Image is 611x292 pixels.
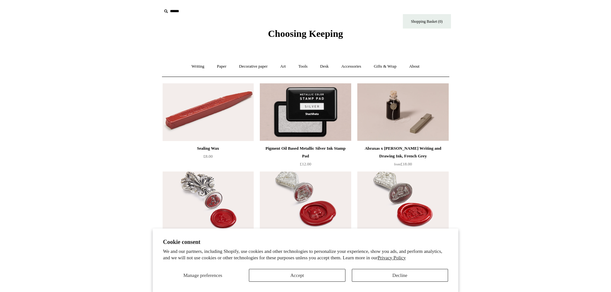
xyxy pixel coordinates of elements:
[249,269,345,282] button: Accept
[357,171,448,229] img: French Wax Seal, Georgian Sedan Chair
[394,162,412,166] span: £18.00
[186,58,210,75] a: Writing
[300,162,311,166] span: £12.00
[359,145,447,160] div: Abraxas x [PERSON_NAME] Writing and Drawing Ink, French Grey
[357,171,448,229] a: French Wax Seal, Georgian Sedan Chair French Wax Seal, Georgian Sedan Chair
[260,171,351,229] img: French Wax Seal, Cheshire Cat
[368,58,402,75] a: Gifts & Wrap
[268,28,343,39] span: Choosing Keeping
[314,58,335,75] a: Desk
[163,83,254,141] a: Sealing Wax Sealing Wax
[403,14,451,29] a: Shopping Basket (0)
[233,58,273,75] a: Decorative paper
[163,171,254,229] a: Wax Seal, Alphabet Wax Seal, Alphabet
[163,83,254,141] img: Sealing Wax
[378,255,406,260] a: Privacy Policy
[335,58,367,75] a: Accessories
[394,163,401,166] span: from
[357,145,448,171] a: Abraxas x [PERSON_NAME] Writing and Drawing Ink, French Grey from£18.00
[164,145,252,152] div: Sealing Wax
[260,171,351,229] a: French Wax Seal, Cheshire Cat French Wax Seal, Cheshire Cat
[211,58,232,75] a: Paper
[275,58,292,75] a: Art
[357,83,448,141] a: Abraxas x Steve Harrison Writing and Drawing Ink, French Grey Abraxas x Steve Harrison Writing an...
[203,154,213,159] span: £8.00
[163,239,448,246] h2: Cookie consent
[268,33,343,38] a: Choosing Keeping
[357,83,448,141] img: Abraxas x Steve Harrison Writing and Drawing Ink, French Grey
[163,269,242,282] button: Manage preferences
[260,83,351,141] a: Pigment Oil Based Metallic Silver Ink Stamp Pad Pigment Oil Based Metallic Silver Ink Stamp Pad
[163,171,254,229] img: Wax Seal, Alphabet
[261,145,349,160] div: Pigment Oil Based Metallic Silver Ink Stamp Pad
[352,269,448,282] button: Decline
[183,273,222,278] span: Manage preferences
[293,58,313,75] a: Tools
[403,58,425,75] a: About
[260,145,351,171] a: Pigment Oil Based Metallic Silver Ink Stamp Pad £12.00
[260,83,351,141] img: Pigment Oil Based Metallic Silver Ink Stamp Pad
[163,248,448,261] p: We and our partners, including Shopify, use cookies and other technologies to personalize your ex...
[163,145,254,171] a: Sealing Wax £8.00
